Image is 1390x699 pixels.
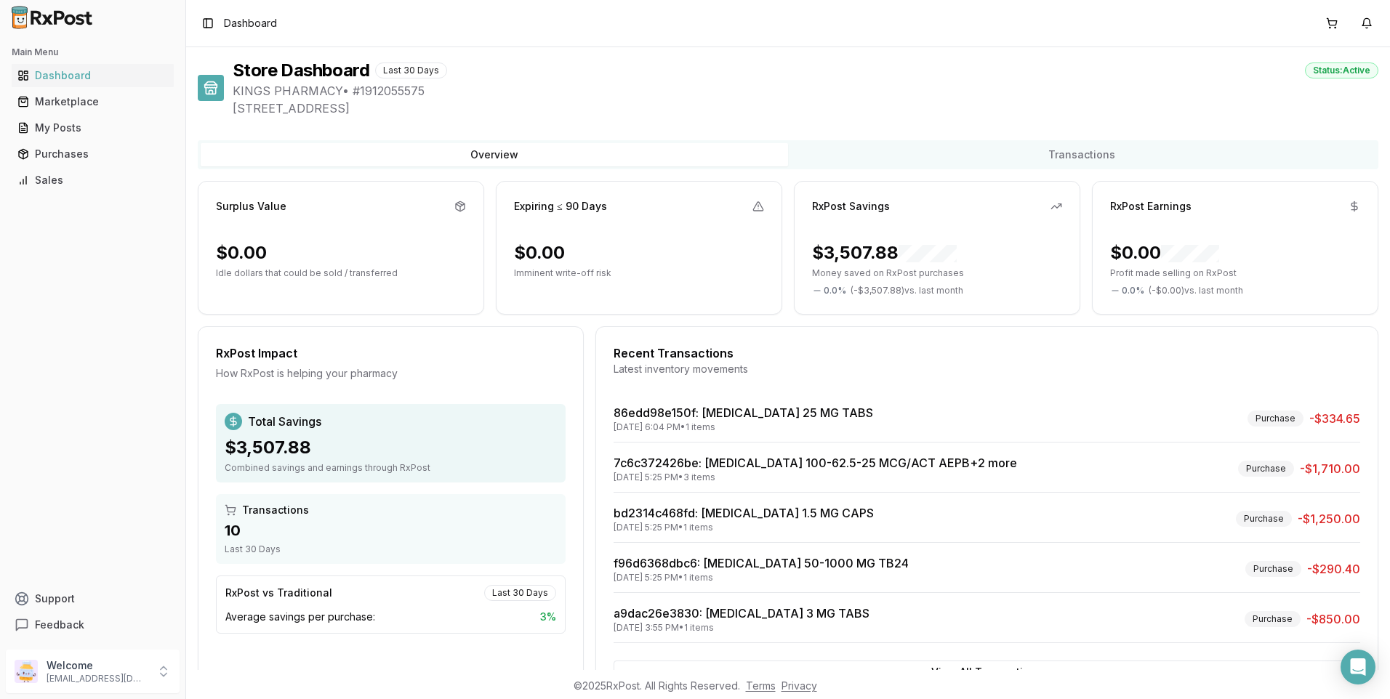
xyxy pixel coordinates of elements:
a: 86edd98e150f: [MEDICAL_DATA] 25 MG TABS [614,405,873,420]
span: 0.0 % [1122,285,1144,296]
p: Profit made selling on RxPost [1110,267,1360,279]
div: Purchases [17,147,168,161]
div: $0.00 [216,241,267,264]
span: KINGS PHARMACY • # 1912055575 [233,82,1378,100]
div: Marketplace [17,94,168,109]
a: Dashboard [12,62,174,89]
div: Dashboard [17,68,168,83]
img: RxPost Logo [6,6,99,29]
div: 10 [225,520,557,541]
div: $3,507.88 [812,241,957,264]
span: -$334.65 [1309,410,1360,427]
div: RxPost Savings [812,199,890,214]
a: 7c6c372426be: [MEDICAL_DATA] 100-62.5-25 MCG/ACT AEPB+2 more [614,456,1017,470]
div: [DATE] 6:04 PM • 1 items [614,421,873,433]
img: User avatar [15,660,38,683]
a: Terms [746,679,776,692]
div: RxPost Impact [216,344,566,362]
span: Transactions [242,503,309,517]
div: $0.00 [1110,241,1219,264]
span: ( - $3,507.88 ) vs. last month [851,285,963,296]
div: Sales [17,173,168,187]
span: [STREET_ADDRESS] [233,100,1378,117]
h1: Store Dashboard [233,59,369,82]
div: RxPost vs Traditional [225,586,332,600]
span: -$290.40 [1307,560,1360,578]
a: Marketplace [12,89,174,115]
p: Idle dollars that could be sold / transferred [216,267,466,279]
div: Purchase [1245,561,1301,577]
div: Status: Active [1305,62,1378,78]
span: 3 % [540,610,556,624]
div: Last 30 Days [484,585,556,601]
div: [DATE] 5:25 PM • 1 items [614,522,874,533]
div: Open Intercom Messenger [1341,650,1375,684]
div: Latest inventory movements [614,362,1360,376]
span: Feedback [35,618,84,632]
span: Dashboard [224,16,277,31]
div: Purchase [1248,411,1303,427]
a: Privacy [782,679,817,692]
div: RxPost Earnings [1110,199,1192,214]
a: Purchases [12,141,174,167]
button: View All Transactions [614,660,1360,684]
div: $0.00 [514,241,565,264]
button: Overview [201,143,788,166]
button: Purchases [6,142,180,166]
div: Surplus Value [216,199,286,214]
p: Welcome [47,658,148,673]
button: Transactions [788,143,1375,166]
button: Feedback [6,612,180,638]
span: -$1,710.00 [1300,460,1360,477]
div: Recent Transactions [614,344,1360,362]
p: Money saved on RxPost purchases [812,267,1062,279]
button: Marketplace [6,90,180,113]
span: ( - $0.00 ) vs. last month [1149,285,1243,296]
div: Last 30 Days [225,544,557,555]
div: $3,507.88 [225,436,557,459]
div: [DATE] 5:25 PM • 3 items [614,472,1017,483]
nav: breadcrumb [224,16,277,31]
span: -$1,250.00 [1298,510,1360,528]
p: [EMAIL_ADDRESS][DOMAIN_NAME] [47,673,148,684]
div: My Posts [17,121,168,135]
button: Support [6,586,180,612]
div: Purchase [1236,511,1292,527]
a: My Posts [12,115,174,141]
div: Purchase [1238,461,1294,477]
a: a9dac26e3830: [MEDICAL_DATA] 3 MG TABS [614,606,869,621]
span: -$850.00 [1306,610,1360,628]
div: Purchase [1245,611,1301,627]
div: [DATE] 3:55 PM • 1 items [614,622,869,634]
span: Average savings per purchase: [225,610,375,624]
span: Total Savings [248,413,321,430]
a: f96d6368dbc6: [MEDICAL_DATA] 50-1000 MG TB24 [614,556,909,570]
h2: Main Menu [12,47,174,58]
div: How RxPost is helping your pharmacy [216,366,566,381]
div: Last 30 Days [375,62,447,78]
div: Combined savings and earnings through RxPost [225,462,557,474]
span: 0.0 % [824,285,846,296]
a: bd2314c468fd: [MEDICAL_DATA] 1.5 MG CAPS [614,506,874,520]
button: My Posts [6,116,180,140]
button: Dashboard [6,64,180,87]
div: Expiring ≤ 90 Days [514,199,607,214]
a: Sales [12,167,174,193]
button: Sales [6,169,180,192]
div: [DATE] 5:25 PM • 1 items [614,572,909,583]
p: Imminent write-off risk [514,267,764,279]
